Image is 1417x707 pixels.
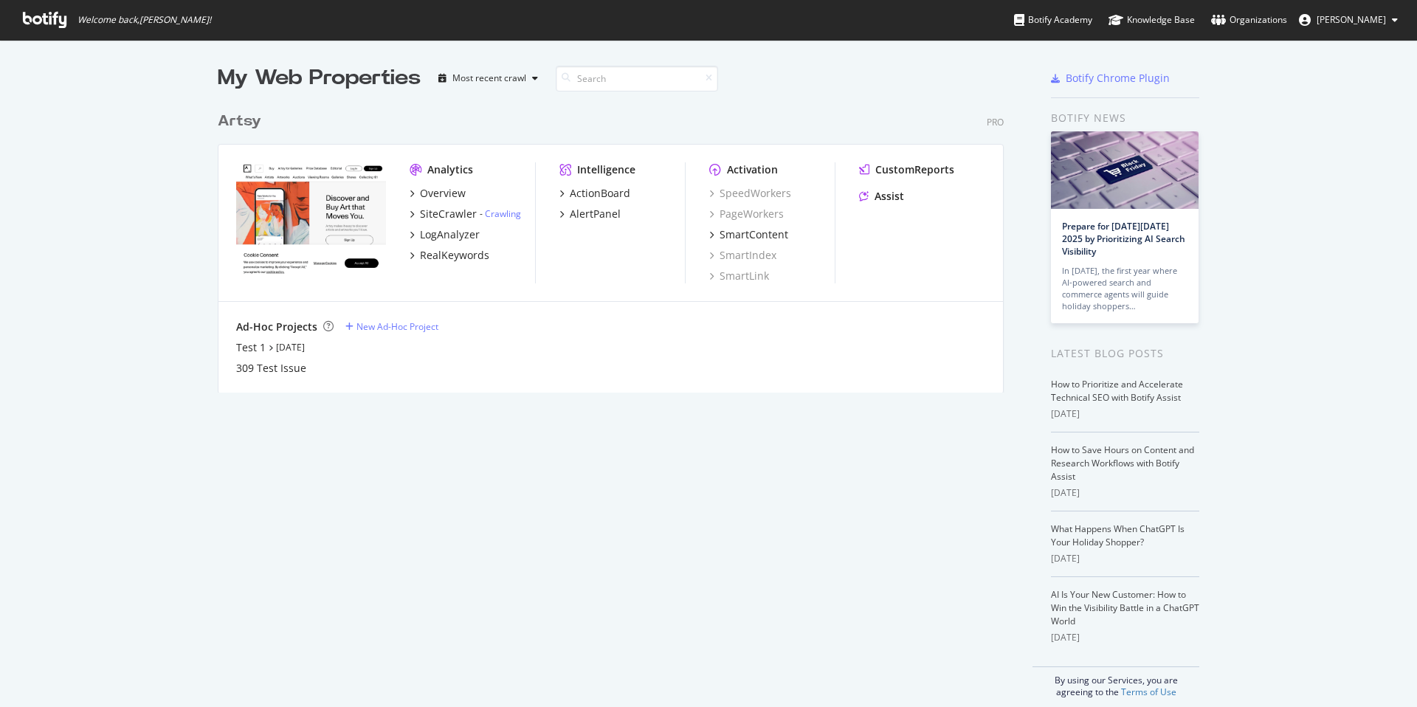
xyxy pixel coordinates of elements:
[709,227,788,242] a: SmartContent
[1051,378,1183,404] a: How to Prioritize and Accelerate Technical SEO with Botify Assist
[420,248,489,263] div: RealKeywords
[1051,345,1199,362] div: Latest Blog Posts
[1051,631,1199,644] div: [DATE]
[570,207,621,221] div: AlertPanel
[410,248,489,263] a: RealKeywords
[410,207,521,221] a: SiteCrawler- Crawling
[1051,523,1185,548] a: What Happens When ChatGPT Is Your Holiday Shopper?
[345,320,438,333] a: New Ad-Hoc Project
[875,162,954,177] div: CustomReports
[1051,110,1199,126] div: Botify news
[1014,13,1092,27] div: Botify Academy
[1051,71,1170,86] a: Botify Chrome Plugin
[859,162,954,177] a: CustomReports
[556,66,718,92] input: Search
[727,162,778,177] div: Activation
[559,207,621,221] a: AlertPanel
[276,341,305,353] a: [DATE]
[410,227,480,242] a: LogAnalyzer
[356,320,438,333] div: New Ad-Hoc Project
[236,340,266,355] a: Test 1
[218,63,421,93] div: My Web Properties
[1051,131,1199,209] img: Prepare for Black Friday 2025 by Prioritizing AI Search Visibility
[432,66,544,90] button: Most recent crawl
[1317,13,1386,26] span: Paul Sanders
[452,74,526,83] div: Most recent crawl
[1062,220,1185,258] a: Prepare for [DATE][DATE] 2025 by Prioritizing AI Search Visibility
[480,207,521,220] div: -
[420,186,466,201] div: Overview
[709,207,784,221] a: PageWorkers
[77,14,211,26] span: Welcome back, [PERSON_NAME] !
[709,186,791,201] a: SpeedWorkers
[420,227,480,242] div: LogAnalyzer
[1051,486,1199,500] div: [DATE]
[427,162,473,177] div: Analytics
[1121,686,1176,698] a: Terms of Use
[1032,666,1199,698] div: By using our Services, you are agreeing to the
[236,361,306,376] a: 309 Test Issue
[709,248,776,263] a: SmartIndex
[720,227,788,242] div: SmartContent
[1066,71,1170,86] div: Botify Chrome Plugin
[1109,13,1195,27] div: Knowledge Base
[875,189,904,204] div: Assist
[236,320,317,334] div: Ad-Hoc Projects
[709,269,769,283] a: SmartLink
[1051,588,1199,627] a: AI Is Your New Customer: How to Win the Visibility Battle in a ChatGPT World
[577,162,635,177] div: Intelligence
[1062,265,1187,312] div: In [DATE], the first year where AI-powered search and commerce agents will guide holiday shoppers…
[1051,407,1199,421] div: [DATE]
[218,111,261,132] div: Artsy
[1051,444,1194,483] a: How to Save Hours on Content and Research Workflows with Botify Assist
[485,207,521,220] a: Crawling
[570,186,630,201] div: ActionBoard
[410,186,466,201] a: Overview
[559,186,630,201] a: ActionBoard
[420,207,477,221] div: SiteCrawler
[236,162,386,282] img: artsy.net
[987,116,1004,128] div: Pro
[218,93,1016,393] div: grid
[1287,8,1410,32] button: [PERSON_NAME]
[218,111,267,132] a: Artsy
[1211,13,1287,27] div: Organizations
[859,189,904,204] a: Assist
[1051,552,1199,565] div: [DATE]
